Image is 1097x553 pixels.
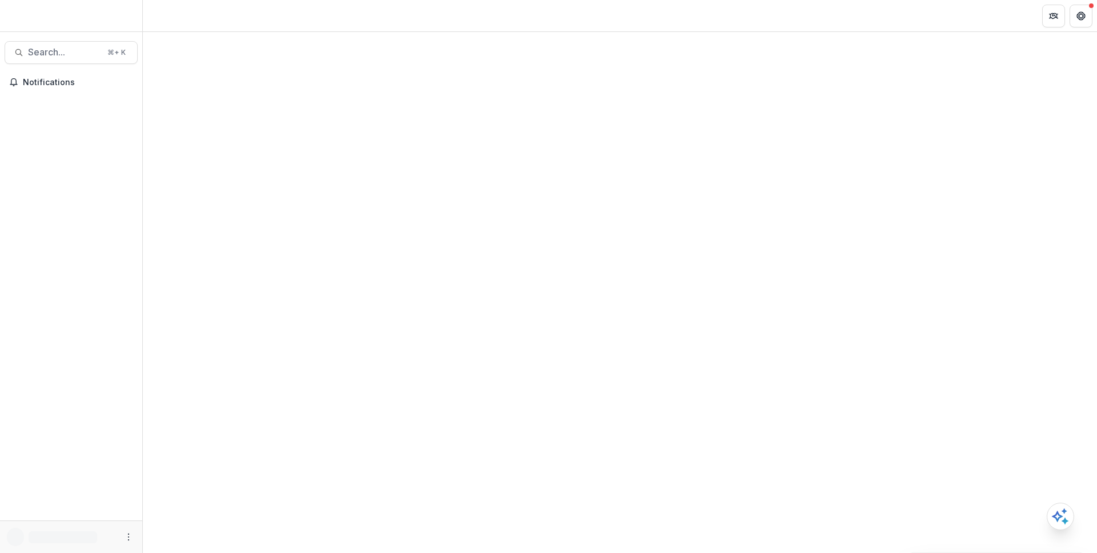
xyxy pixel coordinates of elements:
span: Notifications [23,78,133,87]
span: Search... [28,47,101,58]
button: Notifications [5,73,138,91]
div: ⌘ + K [105,46,128,59]
button: Search... [5,41,138,64]
button: Open AI Assistant [1047,503,1074,530]
button: More [122,530,135,544]
button: Partners [1042,5,1065,27]
button: Get Help [1070,5,1092,27]
nav: breadcrumb [147,7,196,24]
